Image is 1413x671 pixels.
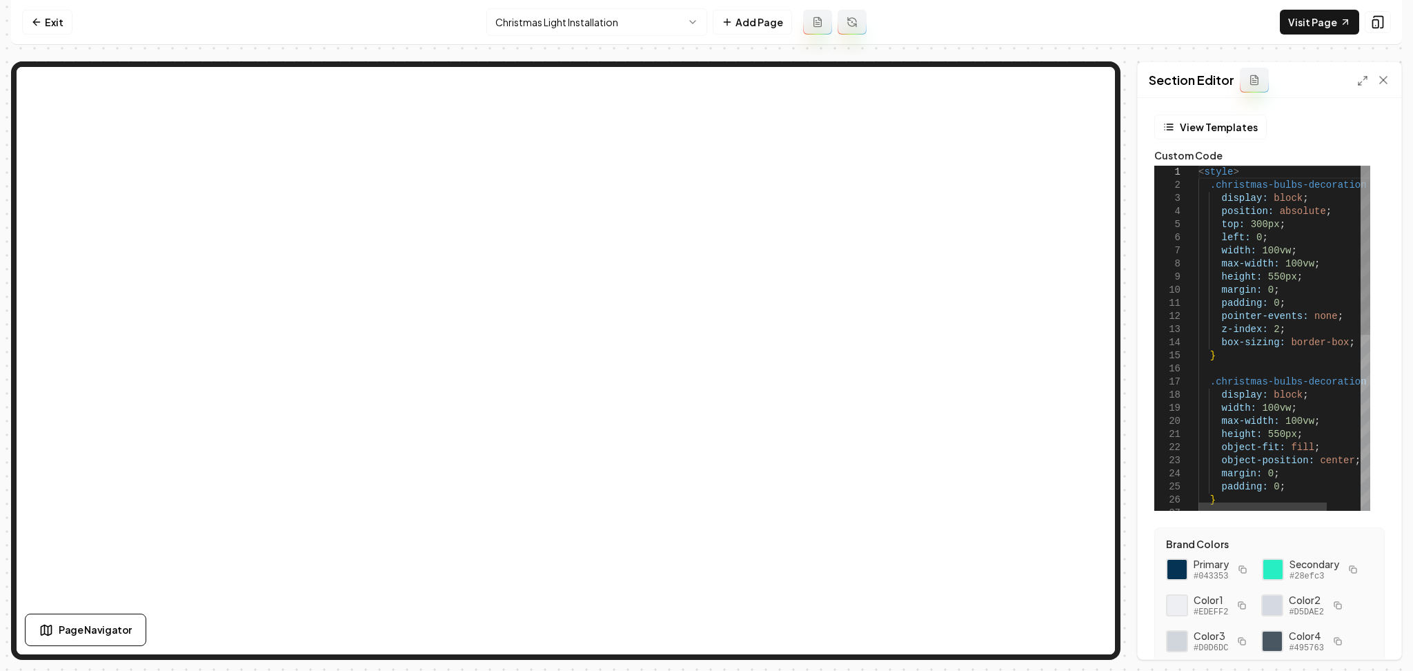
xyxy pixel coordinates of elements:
div: 3 [1154,192,1180,205]
div: 5 [1154,218,1180,231]
span: style [1204,166,1233,177]
div: 2 [1154,179,1180,192]
span: display: [1222,193,1268,204]
span: fill [1291,442,1314,453]
span: 100vw [1285,416,1314,427]
span: none [1314,311,1338,322]
div: Click to copy #495763 [1261,630,1283,652]
span: block [1274,193,1303,204]
button: Add Page [713,10,792,35]
span: padding: [1222,298,1268,309]
a: Exit [22,10,72,35]
span: 2 [1274,324,1279,335]
span: ; [1280,219,1285,230]
span: 0 [1274,298,1279,309]
span: ; [1314,416,1320,427]
span: center [1320,455,1354,466]
span: position: [1222,206,1274,217]
div: 24 [1154,467,1180,480]
button: View Templates [1154,115,1267,139]
div: 15 [1154,349,1180,362]
div: 23 [1154,454,1180,467]
div: 8 [1154,257,1180,271]
span: 0 [1256,232,1262,243]
span: ; [1314,258,1320,269]
div: 6 [1154,231,1180,244]
div: 7 [1154,244,1180,257]
span: } [1210,494,1216,505]
div: 12 [1154,310,1180,323]
label: Custom Code [1154,150,1385,160]
div: 27 [1154,507,1180,520]
div: 20 [1154,415,1180,428]
span: ; [1262,232,1267,243]
span: 100vw [1262,245,1291,256]
span: ; [1303,193,1308,204]
button: Regenerate page [838,10,867,35]
span: ; [1297,429,1303,440]
div: 1 [1154,166,1180,179]
div: 17 [1154,376,1180,389]
span: ; [1291,402,1296,414]
span: top: [1222,219,1245,230]
span: height: [1222,429,1263,440]
span: Color 4 [1289,629,1323,643]
span: #EDEFF2 [1194,607,1228,618]
span: border-box [1291,337,1349,348]
span: ; [1280,324,1285,335]
span: left: [1222,232,1251,243]
div: 25 [1154,480,1180,494]
span: < [1198,166,1204,177]
span: #D5DAE2 [1289,607,1323,618]
span: > [1233,166,1238,177]
div: Click to copy #D0D6DC [1166,630,1188,652]
span: 550px [1268,429,1297,440]
span: .christmas-bulbs-decoration [1210,179,1367,191]
span: 550px [1268,271,1297,282]
label: Brand Colors [1166,539,1373,549]
span: block [1274,389,1303,400]
div: 11 [1154,297,1180,310]
div: 21 [1154,428,1180,441]
span: height: [1222,271,1263,282]
span: Color 2 [1289,593,1323,607]
div: 4 [1154,205,1180,218]
span: .christmas-bulbs-decoration [1210,376,1367,387]
span: max-width: [1222,416,1280,427]
h2: Section Editor [1149,70,1234,90]
div: 16 [1154,362,1180,376]
span: display: [1222,389,1268,400]
span: box-sizing: [1222,337,1285,348]
span: 0 [1268,468,1274,479]
span: margin: [1222,284,1263,295]
span: #043353 [1194,571,1229,582]
span: 0 [1268,284,1274,295]
span: padding: [1222,481,1268,492]
div: 9 [1154,271,1180,284]
span: absolute [1280,206,1326,217]
div: Click to copy #EDEFF2 [1166,594,1188,616]
span: max-width: [1222,258,1280,269]
span: 0 [1274,481,1279,492]
div: 22 [1154,441,1180,454]
a: Visit Page [1280,10,1359,35]
span: Primary [1194,557,1229,571]
span: ; [1303,389,1308,400]
span: object-position: [1222,455,1314,466]
span: width: [1222,245,1256,256]
span: ; [1274,284,1279,295]
div: 26 [1154,494,1180,507]
span: ; [1297,271,1303,282]
span: ; [1280,298,1285,309]
div: Click to copy primary color [1166,558,1188,581]
span: 100vw [1285,258,1314,269]
span: ; [1274,468,1279,479]
span: 100vw [1262,402,1291,414]
button: Page Navigator [25,614,146,646]
div: Click to copy secondary color [1262,558,1284,581]
span: ; [1291,245,1296,256]
span: ; [1326,206,1332,217]
button: Add admin page prompt [803,10,832,35]
span: Color 1 [1194,593,1228,607]
div: 10 [1154,284,1180,297]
